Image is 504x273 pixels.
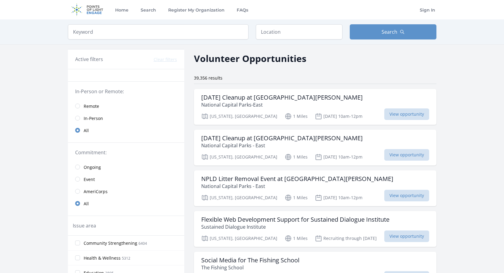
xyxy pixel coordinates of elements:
[68,197,184,210] a: All
[350,24,436,39] button: Search
[285,194,308,201] p: 1 Miles
[84,176,95,183] span: Event
[75,149,177,156] legend: Commitment:
[201,235,277,242] p: [US_STATE], [GEOGRAPHIC_DATA]
[84,255,121,261] span: Health & Wellness
[201,113,277,120] p: [US_STATE], [GEOGRAPHIC_DATA]
[84,189,108,195] span: AmeriCorps
[75,255,80,260] input: Health & Wellness 5312
[122,256,130,261] span: 5312
[201,194,277,201] p: [US_STATE], [GEOGRAPHIC_DATA]
[201,135,363,142] h3: [DATE] Cleanup at [GEOGRAPHIC_DATA][PERSON_NAME]
[384,149,429,161] span: View opportunity
[194,130,436,166] a: [DATE] Cleanup at [GEOGRAPHIC_DATA][PERSON_NAME] National Capital Parks - East [US_STATE], [GEOGR...
[68,124,184,136] a: All
[68,112,184,124] a: In-Person
[194,89,436,125] a: [DATE] Cleanup at [GEOGRAPHIC_DATA][PERSON_NAME] National Capital Parks-East [US_STATE], [GEOGRAP...
[194,52,306,65] h2: Volunteer Opportunities
[201,183,393,190] p: National Capital Parks - East
[84,164,101,170] span: Ongoing
[84,201,89,207] span: All
[84,240,137,246] span: Community Strengthening
[194,170,436,206] a: NPLD Litter Removal Event at [GEOGRAPHIC_DATA][PERSON_NAME] National Capital Parks - East [US_STA...
[84,128,89,134] span: All
[68,185,184,197] a: AmeriCorps
[68,161,184,173] a: Ongoing
[315,153,362,161] p: [DATE] 10am-12pm
[384,230,429,242] span: View opportunity
[201,101,363,108] p: National Capital Parks-East
[382,28,397,36] span: Search
[285,153,308,161] p: 1 Miles
[75,241,80,245] input: Community Strengthening 6404
[139,241,147,246] span: 6404
[68,24,249,39] input: Keyword
[194,75,222,81] span: 39,356 results
[285,113,308,120] p: 1 Miles
[315,194,362,201] p: [DATE] 10am-12pm
[201,223,389,230] p: Sustained Dialogue Institute
[68,100,184,112] a: Remote
[75,88,177,95] legend: In-Person or Remote:
[315,235,377,242] p: Recruiting through [DATE]
[201,216,389,223] h3: Flexible Web Development Support for Sustained Dialogue Institute
[194,211,436,247] a: Flexible Web Development Support for Sustained Dialogue Institute Sustained Dialogue Institute [U...
[68,173,184,185] a: Event
[315,113,362,120] p: [DATE] 10am-12pm
[201,257,299,264] h3: Social Media for The Fishing School
[73,222,96,229] legend: Issue area
[154,56,177,63] button: Clear filters
[201,175,393,183] h3: NPLD Litter Removal Event at [GEOGRAPHIC_DATA][PERSON_NAME]
[75,56,103,63] h3: Active filters
[384,190,429,201] span: View opportunity
[201,153,277,161] p: [US_STATE], [GEOGRAPHIC_DATA]
[201,94,363,101] h3: [DATE] Cleanup at [GEOGRAPHIC_DATA][PERSON_NAME]
[201,264,299,271] p: The Fishing School
[84,103,99,109] span: Remote
[384,108,429,120] span: View opportunity
[256,24,342,39] input: Location
[84,115,103,121] span: In-Person
[201,142,363,149] p: National Capital Parks - East
[285,235,308,242] p: 1 Miles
